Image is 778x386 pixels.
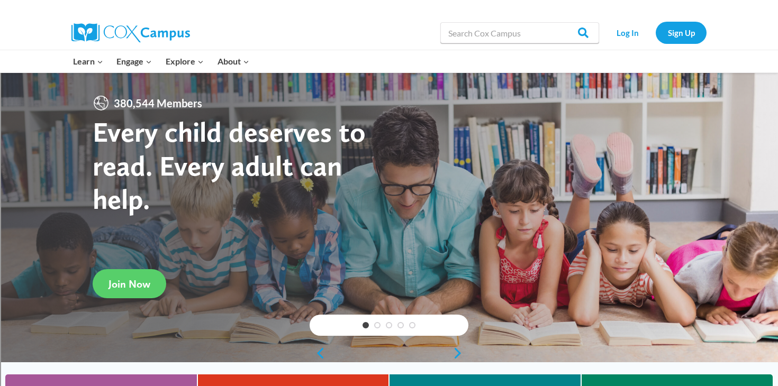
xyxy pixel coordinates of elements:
[604,22,707,43] nav: Secondary Navigation
[73,54,103,68] span: Learn
[166,54,204,68] span: Explore
[71,23,190,42] img: Cox Campus
[116,54,152,68] span: Engage
[604,22,650,43] a: Log In
[218,54,249,68] span: About
[656,22,707,43] a: Sign Up
[440,22,599,43] input: Search Cox Campus
[66,50,256,72] nav: Primary Navigation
